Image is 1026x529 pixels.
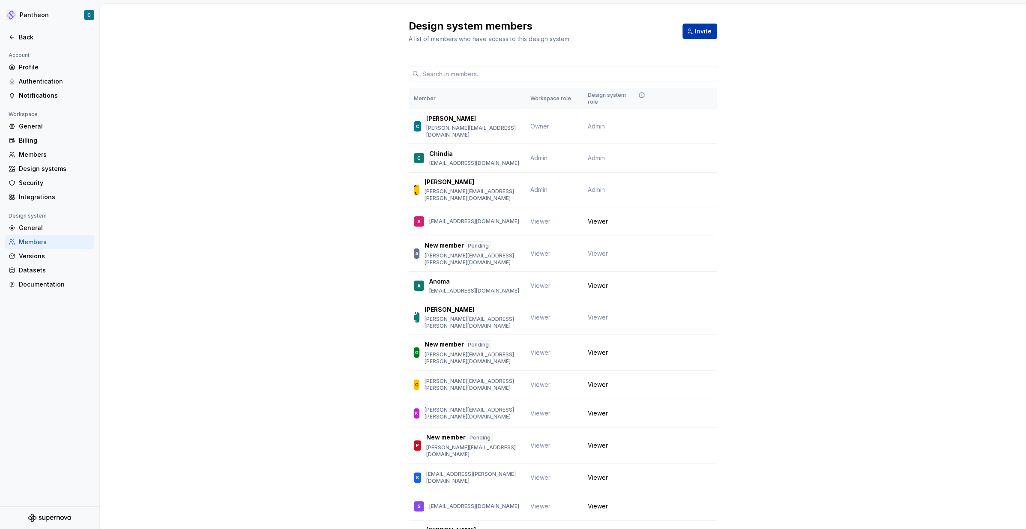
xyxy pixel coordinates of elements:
div: Pending [467,433,493,442]
a: Members [5,235,94,249]
div: Account [5,50,33,60]
div: C [416,122,419,131]
a: Integrations [5,190,94,204]
span: Viewer [530,282,550,289]
p: [PERSON_NAME][EMAIL_ADDRESS][PERSON_NAME][DOMAIN_NAME] [425,378,520,392]
div: DR [414,309,419,326]
a: Back [5,30,94,44]
div: Notifications [19,91,91,100]
p: New member [425,340,464,350]
a: Versions [5,249,94,263]
span: Viewer [588,502,608,511]
span: Viewer [588,281,608,290]
h2: Design system members [409,19,672,33]
div: G [415,348,419,357]
svg: Supernova Logo [28,514,71,522]
p: [PERSON_NAME][EMAIL_ADDRESS][PERSON_NAME][DOMAIN_NAME] [425,351,520,365]
a: Notifications [5,89,94,102]
div: Back [19,33,91,42]
span: Viewer [588,348,608,357]
span: Viewer [530,442,550,449]
a: Profile [5,60,94,74]
span: Owner [530,123,549,130]
div: Billing [19,136,91,145]
div: Pending [466,241,491,251]
span: Admin [588,185,605,194]
button: PantheonC [2,6,98,24]
p: [PERSON_NAME][EMAIL_ADDRESS][PERSON_NAME][DOMAIN_NAME] [425,188,520,202]
a: Authentication [5,75,94,88]
a: Members [5,148,94,161]
div: A [417,281,421,290]
span: A list of members who have access to this design system. [409,35,571,42]
p: [PERSON_NAME] [426,114,476,123]
button: Invite [682,24,717,39]
span: Viewer [530,381,550,388]
span: Viewer [588,473,608,482]
p: [EMAIL_ADDRESS][PERSON_NAME][DOMAIN_NAME] [426,471,520,484]
a: Documentation [5,278,94,291]
span: Viewer [530,474,550,481]
p: [PERSON_NAME][EMAIL_ADDRESS][DOMAIN_NAME] [426,444,520,458]
p: [EMAIL_ADDRESS][DOMAIN_NAME] [429,287,519,294]
div: Profile [19,63,91,72]
div: K [415,409,418,418]
p: [EMAIL_ADDRESS][DOMAIN_NAME] [429,218,519,225]
div: General [19,122,91,131]
p: [PERSON_NAME][EMAIL_ADDRESS][PERSON_NAME][DOMAIN_NAME] [425,252,520,266]
div: Design system role [588,92,647,105]
div: S [418,502,421,511]
span: Admin [530,154,547,161]
div: Integrations [19,193,91,201]
span: Viewer [588,441,608,450]
th: Member [409,88,525,109]
span: Viewer [530,409,550,417]
p: [PERSON_NAME] [425,178,474,186]
span: Admin [588,154,605,162]
span: Invite [695,27,712,36]
span: Viewer [588,217,608,226]
div: A [415,249,419,258]
a: General [5,120,94,133]
a: General [5,221,94,235]
div: Versions [19,252,91,260]
div: Authentication [19,77,91,86]
p: Anoma [429,277,450,286]
div: Security [19,179,91,187]
div: Pantheon [20,11,49,19]
div: S [416,473,419,482]
span: Viewer [530,349,550,356]
span: Viewer [588,409,608,418]
p: Chindia [429,149,453,158]
img: 2ea59a0b-fef9-4013-8350-748cea000017.png [6,10,16,20]
p: [PERSON_NAME] [425,305,474,314]
th: Workspace role [525,88,583,109]
p: [PERSON_NAME][EMAIL_ADDRESS][PERSON_NAME][DOMAIN_NAME] [425,406,520,420]
div: Members [19,150,91,159]
p: [PERSON_NAME][EMAIL_ADDRESS][DOMAIN_NAME] [426,125,520,138]
span: Viewer [588,313,608,322]
p: [EMAIL_ADDRESS][DOMAIN_NAME] [429,160,519,167]
div: Documentation [19,280,91,289]
a: Design systems [5,162,94,176]
div: SA [414,181,419,198]
div: Members [19,238,91,246]
div: Pending [466,340,491,350]
span: Viewer [530,250,550,257]
p: New member [426,433,466,442]
input: Search in members... [419,66,717,81]
span: Viewer [588,249,608,258]
div: General [19,224,91,232]
p: New member [425,241,464,251]
div: A [417,217,421,226]
div: Datasets [19,266,91,275]
span: Admin [588,122,605,131]
div: Workspace [5,109,41,120]
span: Viewer [530,218,550,225]
span: Viewer [588,380,608,389]
div: Design system [5,211,50,221]
a: Billing [5,134,94,147]
p: [PERSON_NAME][EMAIL_ADDRESS][PERSON_NAME][DOMAIN_NAME] [425,316,520,329]
div: C [417,154,421,162]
